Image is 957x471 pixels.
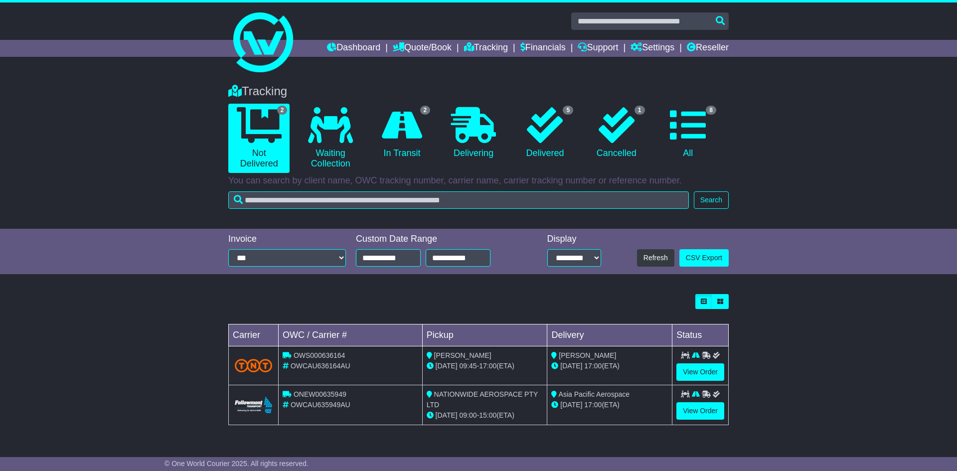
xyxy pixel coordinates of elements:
[300,104,361,173] a: Waiting Collection
[228,234,346,245] div: Invoice
[434,351,491,359] span: [PERSON_NAME]
[356,234,516,245] div: Custom Date Range
[327,40,380,57] a: Dashboard
[393,40,452,57] a: Quote/Book
[578,40,618,57] a: Support
[560,401,582,409] span: [DATE]
[637,249,674,267] button: Refresh
[635,106,645,115] span: 1
[228,175,729,186] p: You can search by client name, OWC tracking number, carrier name, carrier tracking number or refe...
[547,234,601,245] div: Display
[235,397,272,413] img: Followmont_Transport.png
[277,106,288,115] span: 2
[563,106,573,115] span: 5
[657,104,719,162] a: 8 All
[586,104,647,162] a: 1 Cancelled
[464,40,508,57] a: Tracking
[420,106,431,115] span: 2
[427,410,543,421] div: - (ETA)
[460,362,477,370] span: 09:45
[694,191,729,209] button: Search
[291,362,350,370] span: OWCAU636164AU
[584,401,602,409] span: 17:00
[422,324,547,346] td: Pickup
[460,411,477,419] span: 09:00
[427,390,538,409] span: NATIONWIDE AEROSPACE PTY LTD
[547,324,672,346] td: Delivery
[479,411,496,419] span: 15:00
[514,104,576,162] a: 5 Delivered
[551,361,668,371] div: (ETA)
[559,351,616,359] span: [PERSON_NAME]
[294,351,345,359] span: OWS000636164
[520,40,566,57] a: Financials
[676,363,724,381] a: View Order
[279,324,423,346] td: OWC / Carrier #
[443,104,504,162] a: Delivering
[479,362,496,370] span: 17:00
[229,324,279,346] td: Carrier
[223,84,734,99] div: Tracking
[631,40,674,57] a: Settings
[164,460,309,468] span: © One World Courier 2025. All rights reserved.
[427,361,543,371] div: - (ETA)
[291,401,350,409] span: OWCAU635949AU
[294,390,346,398] span: ONEW00635949
[228,104,290,173] a: 2 Not Delivered
[584,362,602,370] span: 17:00
[436,411,458,419] span: [DATE]
[436,362,458,370] span: [DATE]
[672,324,729,346] td: Status
[551,400,668,410] div: (ETA)
[559,390,630,398] span: Asia Pacific Aerospace
[687,40,729,57] a: Reseller
[235,359,272,372] img: TNT_Domestic.png
[560,362,582,370] span: [DATE]
[706,106,716,115] span: 8
[371,104,433,162] a: 2 In Transit
[679,249,729,267] a: CSV Export
[676,402,724,420] a: View Order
